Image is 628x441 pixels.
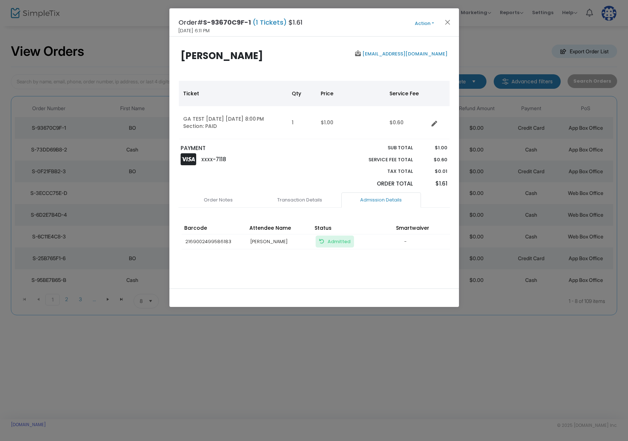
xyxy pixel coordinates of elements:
[179,81,287,106] th: Ticket
[181,49,263,62] b: [PERSON_NAME]
[213,155,226,163] span: -7118
[404,238,407,245] span: -
[178,27,210,34] span: [DATE] 6:11 PM
[251,18,288,27] span: (1 Tickets)
[352,144,413,151] p: Sub total
[352,168,413,175] p: Tax Total
[385,81,429,106] th: Service Fee
[361,50,447,57] a: [EMAIL_ADDRESS][DOMAIN_NAME]
[182,234,247,249] td: 2169002499586183
[385,106,429,139] td: $0.60
[287,106,316,139] td: 1
[352,180,413,188] p: Order Total
[260,192,340,208] a: Transaction Details
[201,157,213,163] span: XXXX
[420,168,447,175] p: $0.01
[420,144,447,151] p: $1.00
[247,234,312,249] td: [PERSON_NAME]
[179,81,450,139] div: Data table
[287,81,316,106] th: Qty
[316,81,385,106] th: Price
[341,192,421,208] a: Admission Details
[328,238,350,245] span: Admitted
[178,192,258,208] a: Order Notes
[312,222,393,234] th: Status
[203,18,251,27] span: S-93670C9F-1
[179,106,287,139] td: GA TEST [DATE] [DATE] 8:00 PM Section: PAID
[420,180,447,188] p: $1.61
[316,106,385,139] td: $1.00
[393,222,459,234] th: Smartwaiver
[443,17,452,27] button: Close
[247,222,312,234] th: Attendee Name
[182,222,247,234] th: Barcode
[403,20,446,28] button: Action
[181,144,311,153] p: PAYMENT
[178,17,303,27] h4: Order# $1.61
[420,156,447,163] p: $0.60
[352,156,413,163] p: Service Fee Total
